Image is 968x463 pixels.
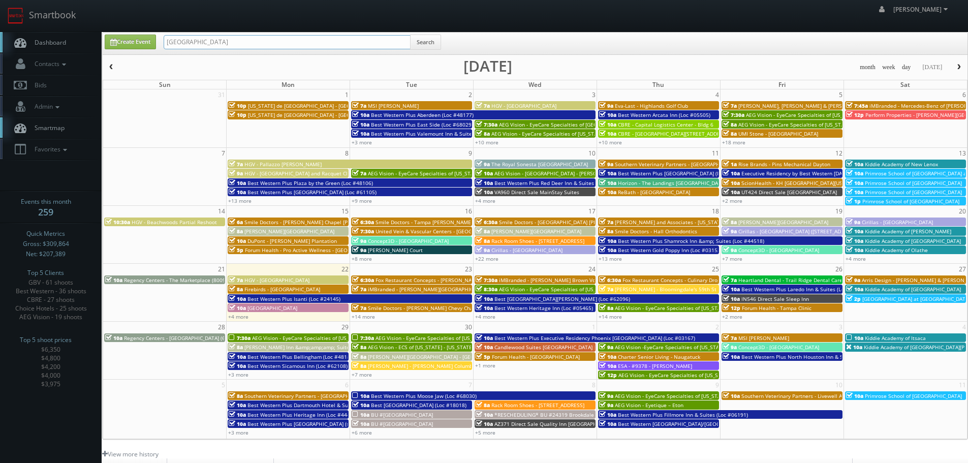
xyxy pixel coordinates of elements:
[244,286,320,293] span: Firebirds - [GEOGRAPHIC_DATA]
[846,286,863,293] span: 10a
[368,102,419,109] span: MSI [PERSON_NAME]
[476,420,493,427] span: 10a
[893,5,951,14] span: [PERSON_NAME]
[282,80,295,89] span: Mon
[618,189,690,196] span: ReBath - [GEOGRAPHIC_DATA]
[723,161,737,168] span: 1a
[491,246,563,254] span: Cirillas - [GEOGRAPHIC_DATA]
[244,228,334,235] span: [PERSON_NAME][GEOGRAPHIC_DATA]
[856,61,879,74] button: month
[618,411,748,418] span: Best Western Plus Fillmore Inn & Suites (Loc #06191)
[105,219,130,226] span: 10:30a
[476,170,493,177] span: 10a
[247,189,377,196] span: Best Western Plus [GEOGRAPHIC_DATA] (Loc #61105)
[352,304,366,312] span: 7a
[352,429,372,436] a: +6 more
[124,334,239,342] span: Regency Centers - [GEOGRAPHIC_DATA] (63020)
[244,219,414,226] span: Smile Doctors - [PERSON_NAME] Chapel [PERSON_NAME] Orthodontic
[247,304,297,312] span: [GEOGRAPHIC_DATA]
[741,286,868,293] span: Best Western Plus Laredo Inn & Suites (Loc #44702)
[599,246,616,254] span: 10a
[228,429,248,436] a: +3 more
[846,246,863,254] span: 10a
[865,334,926,342] span: Kiddie Academy of Itsaca
[862,198,959,205] span: Primrose School of [GEOGRAPHIC_DATA]
[865,189,962,196] span: Primrose School of [GEOGRAPHIC_DATA]
[723,228,737,235] span: 9a
[723,170,740,177] span: 10a
[229,179,246,187] span: 10a
[124,276,230,284] span: Regency Centers - The Marketplace (80099)
[29,81,47,89] span: Bids
[865,392,962,399] span: Primrose School of [GEOGRAPHIC_DATA]
[865,161,938,168] span: Kiddie Academy of New Lenox
[738,334,789,342] span: MSI [PERSON_NAME]
[368,344,530,351] span: AEG Vision - ECS of [US_STATE] - [US_STATE] Valley Family Eye Care
[244,170,354,177] span: HGV - [GEOGRAPHIC_DATA] and Racquet Club
[599,179,616,187] span: 10a
[618,353,700,360] span: Charter Senior Living - Naugatuck
[746,111,921,118] span: AEG Vision - EyeCare Specialties of [US_STATE] – [PERSON_NAME] Vision
[723,334,737,342] span: 7a
[599,402,613,409] span: 9a
[615,102,688,109] span: Eva-Last - Highlands Golf Club
[499,276,618,284] span: iMBranded - [PERSON_NAME] Brown Volkswagen
[618,237,764,244] span: Best Western Plus Shamrock Inn &amp; Suites (Loc #44518)
[352,228,374,235] span: 7:30a
[618,130,780,137] span: CBRE - [GEOGRAPHIC_DATA][STREET_ADDRESS][GEOGRAPHIC_DATA]
[29,38,66,47] span: Dashboard
[618,111,710,118] span: Best Western Arcata Inn (Loc #05505)
[247,420,410,427] span: Best Western Plus [GEOGRAPHIC_DATA] (shoot 1 of 2) (Loc #15116)
[476,121,497,128] span: 7:30a
[494,295,630,302] span: Best [GEOGRAPHIC_DATA][PERSON_NAME] (Loc #62096)
[622,276,783,284] span: Fox Restaurant Concepts - Culinary Dropout - [GEOGRAPHIC_DATA]
[499,286,665,293] span: AEG Vision - EyeCare Specialties of [US_STATE] - A1A Family EyeCare
[475,362,495,369] a: +1 more
[476,219,497,226] span: 6:30a
[723,102,737,109] span: 7a
[352,237,366,244] span: 9a
[723,179,740,187] span: 10a
[846,276,860,284] span: 9a
[599,170,616,177] span: 10a
[368,362,493,369] span: [PERSON_NAME] - [PERSON_NAME] Columbus Circle
[741,353,888,360] span: Best Western Plus North Houston Inn & Suites (Loc #44475)
[352,362,366,369] span: 8a
[463,61,512,71] h2: [DATE]
[217,89,226,100] span: 31
[618,121,713,128] span: CBRE - Capital Logistics Center - Bldg 6
[599,353,616,360] span: 10a
[599,219,613,226] span: 7a
[900,80,910,89] span: Sat
[229,189,246,196] span: 10a
[738,219,828,226] span: [PERSON_NAME][GEOGRAPHIC_DATA]
[247,237,337,244] span: DuPont - [PERSON_NAME] Plantation
[371,411,433,418] span: BU #[GEOGRAPHIC_DATA]
[352,139,372,146] a: +3 more
[599,228,613,235] span: 8a
[475,255,498,262] a: +22 more
[618,372,832,379] span: AEG Vision - EyeCare Specialties of [US_STATE] – Primary EyeCare ([GEOGRAPHIC_DATA])
[722,313,742,320] a: +2 more
[132,219,217,226] span: HGV - Beachwoods Partial Reshoot
[722,255,742,262] a: +7 more
[247,353,355,360] span: Best Western Plus Bellingham (Loc #48188)
[723,392,740,399] span: 10a
[738,161,830,168] span: Rise Brands - Pins Mechanical Dayton
[741,189,837,196] span: UT424 Direct Sale [GEOGRAPHIC_DATA]
[723,304,740,312] span: 12p
[248,102,388,109] span: [US_STATE] de [GEOGRAPHIC_DATA] - [GEOGRAPHIC_DATA]
[491,237,584,244] span: Rack Room Shoes - [STREET_ADDRESS]
[476,286,497,293] span: 8:30a
[476,411,493,418] span: 10a
[476,130,490,137] span: 8a
[723,189,740,196] span: 10a
[738,130,818,137] span: UMI Stone - [GEOGRAPHIC_DATA]
[247,179,373,187] span: Best Western Plus Plaza by the Green (Loc #48106)
[865,237,961,244] span: Kiddie Academy of [GEOGRAPHIC_DATA]
[723,295,740,302] span: 10a
[741,170,883,177] span: Executive Residency by Best Western [DATE] (Loc #44764)
[476,402,490,409] span: 8a
[164,35,411,49] input: Search for Events
[352,170,366,177] span: 7a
